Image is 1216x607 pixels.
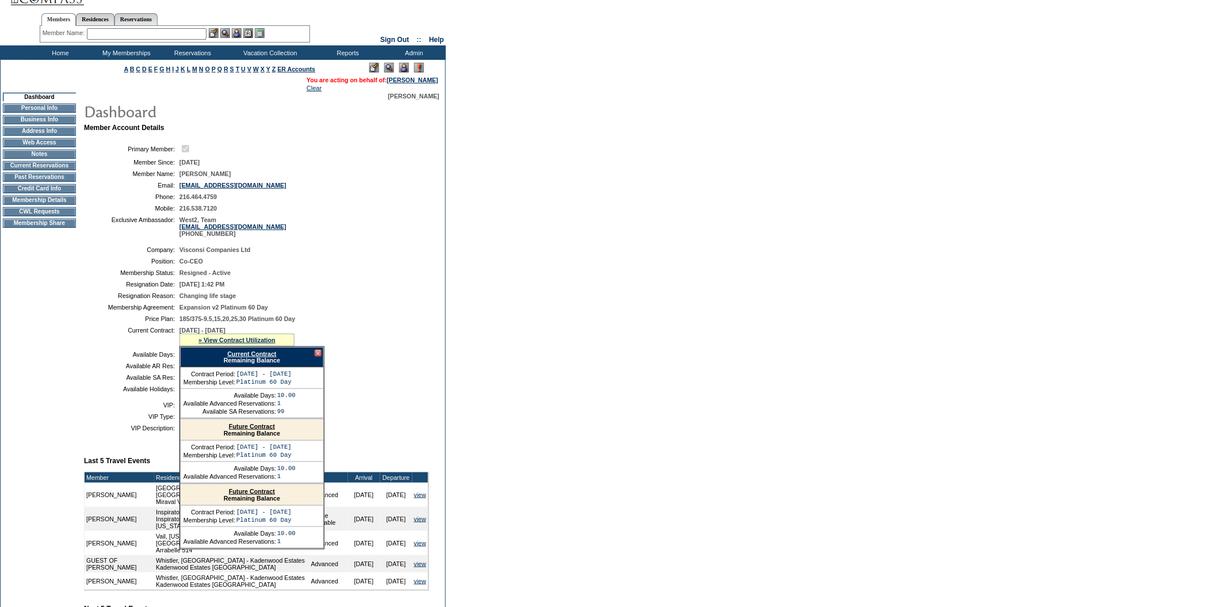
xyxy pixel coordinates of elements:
[89,327,175,346] td: Current Contract:
[89,374,175,381] td: Available SA Res:
[236,517,292,524] td: Platinum 60 Day
[253,66,259,72] a: W
[89,402,175,409] td: VIP:
[380,507,412,531] td: [DATE]
[89,182,175,189] td: Email:
[89,315,175,322] td: Price Plan:
[277,530,296,537] td: 10.00
[414,540,426,547] a: view
[89,385,175,392] td: Available Holidays:
[380,45,446,60] td: Admin
[3,138,76,147] td: Web Access
[266,66,270,72] a: Y
[89,170,175,177] td: Member Name:
[181,66,185,72] a: K
[3,219,76,228] td: Membership Share
[179,315,295,322] span: 185/375-9.5,15,20,25,30 Platinum 60 Day
[3,93,76,101] td: Dashboard
[148,66,152,72] a: E
[309,507,348,531] td: Space Available
[183,392,276,399] td: Available Days:
[154,66,158,72] a: F
[89,362,175,369] td: Available AR Res:
[179,159,200,166] span: [DATE]
[236,452,292,459] td: Platinum 60 Day
[227,350,276,357] a: Current Contract
[89,269,175,276] td: Membership Status:
[414,63,424,72] img: Log Concern/Member Elevation
[3,184,76,193] td: Credit Card Info
[348,507,380,531] td: [DATE]
[183,509,235,516] td: Contract Period:
[277,400,296,407] td: 1
[348,531,380,555] td: [DATE]
[183,517,235,524] td: Membership Level:
[198,337,276,343] a: » View Contract Utilization
[399,63,409,72] img: Impersonate
[85,507,154,531] td: [PERSON_NAME]
[180,347,324,367] div: Remaining Balance
[89,246,175,253] td: Company:
[277,408,296,415] td: 99
[154,483,309,507] td: [GEOGRAPHIC_DATA], [US_STATE] - [GEOGRAPHIC_DATA] [US_STATE] Resort & Spa Miraval Villa 03
[181,419,323,441] div: Remaining Balance
[183,408,276,415] td: Available SA Reservations:
[41,13,77,26] a: Members
[380,555,412,572] td: [DATE]
[85,472,154,483] td: Member
[89,216,175,237] td: Exclusive Ambassador:
[380,483,412,507] td: [DATE]
[3,115,76,124] td: Business Info
[89,193,175,200] td: Phone:
[92,45,158,60] td: My Memberships
[3,127,76,136] td: Address Info
[89,351,175,358] td: Available Days:
[236,66,240,72] a: T
[220,28,230,38] img: View
[179,327,225,334] span: [DATE] - [DATE]
[183,371,235,377] td: Contract Period:
[179,258,203,265] span: Co-CEO
[83,100,313,123] img: pgTtlDashboard.gif
[277,66,315,72] a: ER Accounts
[388,93,439,100] span: [PERSON_NAME]
[114,13,158,25] a: Reservations
[369,63,379,72] img: Edit Mode
[136,66,140,72] a: C
[89,205,175,212] td: Mobile:
[43,28,87,38] div: Member Name:
[130,66,135,72] a: B
[348,555,380,572] td: [DATE]
[179,281,225,288] span: [DATE] 1:42 PM
[89,425,175,432] td: VIP Description:
[232,28,242,38] img: Impersonate
[414,491,426,498] a: view
[309,572,348,590] td: Advanced
[89,258,175,265] td: Position:
[192,66,197,72] a: M
[224,66,228,72] a: R
[89,413,175,420] td: VIP Type:
[255,28,265,38] img: b_calculator.gif
[85,531,154,555] td: [PERSON_NAME]
[84,457,150,465] b: Last 5 Travel Events
[307,85,322,91] a: Clear
[309,472,348,483] td: Type
[179,216,286,237] span: West2, Team [PHONE_NUMBER]
[76,13,114,25] a: Residences
[154,531,309,555] td: Vail, [US_STATE] - The Arrabelle at [GEOGRAPHIC_DATA] Arrabelle 514
[307,77,438,83] span: You are acting on behalf of:
[414,578,426,585] a: view
[348,572,380,590] td: [DATE]
[205,66,210,72] a: O
[212,66,216,72] a: P
[154,472,309,483] td: Residence
[89,159,175,166] td: Member Since:
[309,483,348,507] td: Advanced
[277,392,296,399] td: 10.00
[85,572,154,590] td: [PERSON_NAME]
[236,444,292,451] td: [DATE] - [DATE]
[89,304,175,311] td: Membership Agreement:
[179,269,231,276] span: Resigned - Active
[84,124,165,132] b: Member Account Details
